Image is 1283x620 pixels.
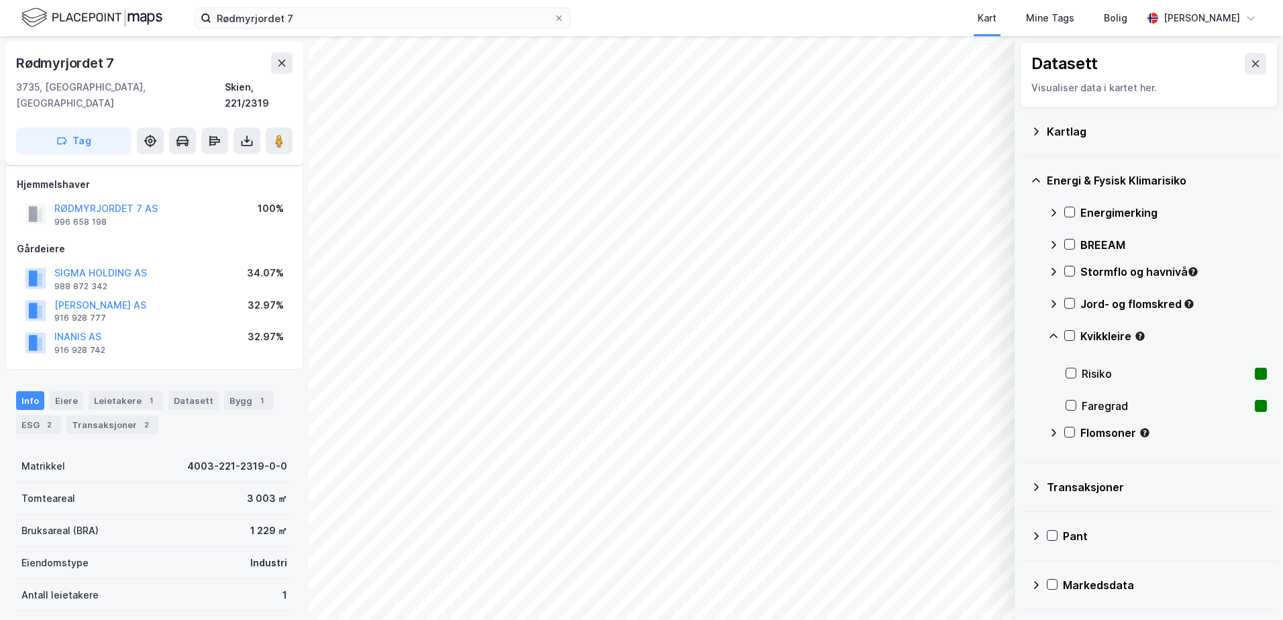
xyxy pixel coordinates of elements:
div: Tooltip anchor [1183,298,1195,310]
div: Bruksareal (BRA) [21,523,99,539]
div: ESG [16,415,61,434]
div: Tomteareal [21,490,75,507]
div: Kart [978,10,996,26]
div: Tooltip anchor [1134,330,1146,342]
div: Faregrad [1082,398,1249,414]
div: Bolig [1104,10,1127,26]
div: Eiere [50,391,83,410]
div: 1 [255,394,268,407]
div: BREEAM [1080,237,1267,253]
div: 32.97% [248,297,284,313]
div: 1 229 ㎡ [250,523,287,539]
div: Industri [250,555,287,571]
input: Søk på adresse, matrikkel, gårdeiere, leietakere eller personer [211,8,554,28]
div: Hjemmelshaver [17,176,292,193]
div: Datasett [1031,53,1098,74]
div: Skien, 221/2319 [225,79,293,111]
div: 2 [42,418,56,431]
div: Tooltip anchor [1187,266,1199,278]
div: Jord- og flomskred [1080,296,1267,312]
div: 2 [140,418,153,431]
div: 34.07% [247,265,284,281]
div: 916 928 742 [54,345,105,356]
div: Risiko [1082,366,1249,382]
button: Tag [16,127,132,154]
div: 32.97% [248,329,284,345]
div: Eiendomstype [21,555,89,571]
img: logo.f888ab2527a4732fd821a326f86c7f29.svg [21,6,162,30]
div: 3 003 ㎡ [247,490,287,507]
div: Pant [1063,528,1267,544]
div: Stormflo og havnivå [1080,264,1267,280]
div: Transaksjoner [66,415,158,434]
div: 100% [258,201,284,217]
div: [PERSON_NAME] [1164,10,1240,26]
iframe: Chat Widget [1216,556,1283,620]
div: Datasett [168,391,219,410]
div: Antall leietakere [21,587,99,603]
div: Kartlag [1047,123,1267,140]
div: Transaksjoner [1047,479,1267,495]
div: 916 928 777 [54,313,106,323]
div: 3735, [GEOGRAPHIC_DATA], [GEOGRAPHIC_DATA] [16,79,225,111]
div: 988 872 342 [54,281,107,292]
div: Gårdeiere [17,241,292,257]
div: 4003-221-2319-0-0 [187,458,287,474]
div: Energi & Fysisk Klimarisiko [1047,172,1267,189]
div: Info [16,391,44,410]
div: 1 [144,394,158,407]
div: Energimerking [1080,205,1267,221]
div: Mine Tags [1026,10,1074,26]
div: Flomsoner [1080,425,1267,441]
div: Kontrollprogram for chat [1216,556,1283,620]
div: Visualiser data i kartet her. [1031,80,1266,96]
div: Kvikkleire [1080,328,1267,344]
div: Bygg [224,391,274,410]
div: Matrikkel [21,458,65,474]
div: Rødmyrjordet 7 [16,52,117,74]
div: 1 [283,587,287,603]
div: 996 658 198 [54,217,107,227]
div: Leietakere [89,391,163,410]
div: Markedsdata [1063,577,1267,593]
div: Tooltip anchor [1139,427,1151,439]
